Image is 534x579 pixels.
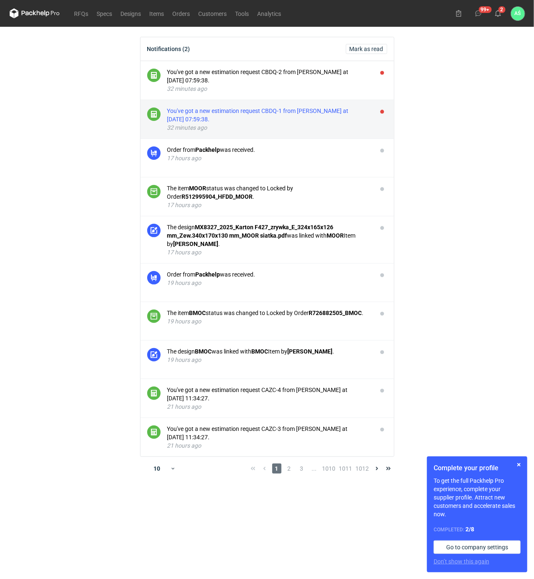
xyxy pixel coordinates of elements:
[167,425,370,441] div: You've got a new estimation request CAZC-3 from [PERSON_NAME] at [DATE] 11:34:27.
[167,224,334,239] strong: MX8327_2025_Karton F427_zrywka_E_324x165x126 mm_Zew.340x170x130 mm_MOOR siatka.pdf
[189,185,207,192] strong: MOOR
[167,347,370,364] button: The designBMOCwas linked withBMOCItem by[PERSON_NAME].19 hours ago
[194,8,231,18] a: Customers
[167,386,370,411] button: You've got a new estimation request CAZC-4 from [PERSON_NAME] at [DATE] 11:34:27.21 hours ago
[196,146,220,153] strong: Packhelp
[167,309,370,325] button: The itemBMOCstatus was changed to Locked by OrderR726882505_BMOC.19 hours ago
[167,107,370,123] div: You've got a new estimation request CBDQ-1 from [PERSON_NAME] at [DATE] 07:59:38.
[143,463,171,474] div: 10
[167,270,370,287] button: Order fromPackhelpwas received.19 hours ago
[189,310,206,316] strong: BMOC
[117,8,146,18] a: Designs
[167,347,370,356] div: The design was linked with Item by .
[167,107,370,132] button: You've got a new estimation request CBDQ-1 from [PERSON_NAME] at [DATE] 07:59:38.32 minutes ago
[167,317,370,325] div: 19 hours ago
[93,8,117,18] a: Specs
[167,279,370,287] div: 19 hours ago
[350,46,383,52] span: Mark as read
[297,464,307,474] span: 3
[167,154,370,162] div: 17 hours ago
[195,348,212,355] strong: BMOC
[356,464,369,474] span: 1012
[434,557,489,566] button: Don’t show this again
[491,7,505,20] button: 2
[167,184,370,201] div: The item status was changed to Locked by Order .
[514,460,524,470] button: Skip for now
[472,7,485,20] button: 99+
[167,184,370,209] button: The itemMOORstatus was changed to Locked by OrderR512995904_HFDD_MOOR.17 hours ago
[434,525,521,534] div: Completed:
[167,85,370,93] div: 32 minutes ago
[167,68,370,93] button: You've got a new estimation request CBDQ-2 from [PERSON_NAME] at [DATE] 07:59:38.32 minutes ago
[167,248,370,256] div: 17 hours ago
[147,46,190,52] div: Notifications (2)
[465,526,474,533] strong: 2 / 8
[434,541,521,554] a: Go to company settings
[196,271,220,278] strong: Packhelp
[285,464,294,474] span: 2
[252,348,268,355] strong: BMOC
[339,464,353,474] span: 1011
[309,310,362,316] strong: R726882505_BMOC
[310,464,319,474] span: ...
[253,8,286,18] a: Analytics
[434,477,521,518] p: To get the full Packhelp Pro experience, complete your supplier profile. Attract new customers an...
[167,223,370,248] div: The design was linked with Item by .
[167,309,370,317] div: The item status was changed to Locked by Order .
[327,232,344,239] strong: MOOR
[167,270,370,279] div: Order from was received.
[167,201,370,209] div: 17 hours ago
[511,7,525,20] button: AŚ
[167,146,370,154] div: Order from was received.
[10,8,60,18] svg: Packhelp Pro
[182,193,253,200] strong: R512995904_HFDD_MOOR
[511,7,525,20] div: Adrian Świerżewski
[167,356,370,364] div: 19 hours ago
[167,386,370,402] div: You've got a new estimation request CAZC-4 from [PERSON_NAME] at [DATE] 11:34:27.
[288,348,333,355] strong: [PERSON_NAME]
[146,8,169,18] a: Items
[167,123,370,132] div: 32 minutes ago
[167,223,370,256] button: The designMX8327_2025_Karton F427_zrywka_E_324x165x126 mm_Zew.340x170x130 mm_MOOR siatka.pdfwas l...
[434,463,521,473] h1: Complete your profile
[70,8,93,18] a: RFQs
[167,402,370,411] div: 21 hours ago
[272,464,281,474] span: 1
[322,464,336,474] span: 1010
[167,425,370,450] button: You've got a new estimation request CAZC-3 from [PERSON_NAME] at [DATE] 11:34:27.21 hours ago
[167,146,370,162] button: Order fromPackhelpwas received.17 hours ago
[346,44,387,54] button: Mark as read
[231,8,253,18] a: Tools
[167,68,370,85] div: You've got a new estimation request CBDQ-2 from [PERSON_NAME] at [DATE] 07:59:38.
[169,8,194,18] a: Orders
[174,241,219,247] strong: [PERSON_NAME]
[167,441,370,450] div: 21 hours ago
